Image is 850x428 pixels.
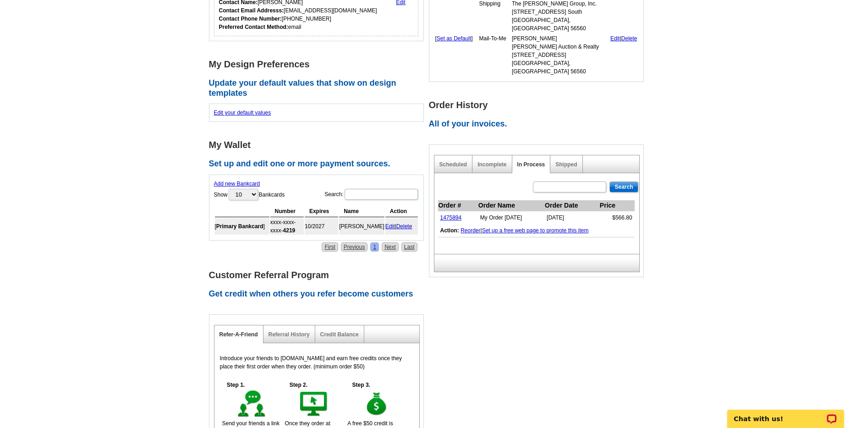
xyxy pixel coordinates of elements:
[219,7,284,14] strong: Contact Email Addresss:
[401,242,417,252] a: Last
[229,189,258,200] select: ShowBankcards
[478,211,544,225] td: My Order [DATE]
[610,34,638,76] td: |
[544,211,599,225] td: [DATE]
[220,354,414,371] p: Introduce your friends to [DOMAIN_NAME] and earn free credits once they place their first order w...
[270,218,304,235] td: xxxx-xxxx-xxxx-
[721,399,850,428] iframe: LiveChat chat widget
[370,242,379,252] a: 1
[438,224,635,237] td: |
[215,218,269,235] td: [ ]
[209,270,429,280] h1: Customer Referral Program
[599,211,635,225] td: $566.80
[236,389,268,419] img: step-1.gif
[361,389,393,419] img: step-3.gif
[339,206,384,217] th: Name
[385,206,418,217] th: Action
[209,78,429,98] h2: Update your default values that show on design templates
[209,60,429,69] h1: My Design Preferences
[222,381,250,389] h5: Step 1.
[269,331,310,338] a: Referral History
[396,223,412,230] a: Delete
[517,161,545,168] a: In Process
[209,140,429,150] h1: My Wallet
[345,189,418,200] input: Search:
[341,242,368,252] a: Previous
[285,381,312,389] h5: Step 2.
[621,35,637,42] a: Delete
[347,381,375,389] h5: Step 3.
[209,159,429,169] h2: Set up and edit one or more payment sources.
[270,206,304,217] th: Number
[477,161,506,168] a: Incomplete
[209,289,429,299] h2: Get credit when others you refer become customers
[440,227,459,234] b: Action:
[599,200,635,211] th: Price
[609,181,638,192] input: Search
[382,242,399,252] a: Next
[214,110,271,116] a: Edit your default values
[555,161,577,168] a: Shipped
[479,34,510,76] td: Mail-To-Me
[219,16,282,22] strong: Contact Phone Number:
[219,24,288,30] strong: Preferred Contact Method:
[461,227,480,234] a: Reorder
[544,200,599,211] th: Order Date
[305,218,338,235] td: 10/2027
[511,34,609,76] td: [PERSON_NAME] [PERSON_NAME] Auction & Realty [STREET_ADDRESS] [GEOGRAPHIC_DATA], [GEOGRAPHIC_DATA...
[298,389,330,419] img: step-2.gif
[440,214,462,221] a: 1475894
[385,218,418,235] td: |
[385,223,395,230] a: Edit
[439,161,467,168] a: Scheduled
[437,35,471,42] a: Set as Default
[322,242,338,252] a: First
[429,119,649,129] h2: All of your invoices.
[216,223,263,230] b: Primary Bankcard
[214,188,285,201] label: Show Bankcards
[610,35,620,42] a: Edit
[283,227,296,234] strong: 4219
[482,227,589,234] a: Set up a free web page to promote this item
[320,331,359,338] a: Credit Balance
[219,331,258,338] a: Refer-A-Friend
[214,181,260,187] a: Add new Bankcard
[435,34,478,76] td: [ ]
[429,100,649,110] h1: Order History
[478,200,544,211] th: Order Name
[305,206,338,217] th: Expires
[339,218,384,235] td: [PERSON_NAME]
[324,188,418,201] label: Search:
[438,200,478,211] th: Order #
